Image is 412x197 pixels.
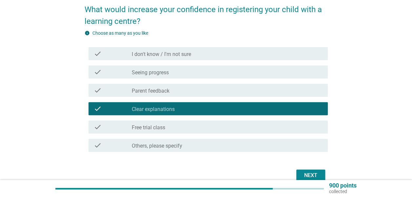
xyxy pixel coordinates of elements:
p: collected [329,188,357,194]
button: Next [296,170,325,181]
i: check [94,68,102,76]
i: check [94,123,102,131]
label: Choose as many as you like [92,30,148,36]
label: I don't know / I'm not sure [132,51,191,58]
div: Next [302,171,320,179]
i: check [94,105,102,113]
i: check [94,50,102,58]
i: info [85,30,90,36]
label: Seeing progress [132,69,169,76]
label: Clear explanations [132,106,175,113]
i: check [94,141,102,149]
i: check [94,86,102,94]
label: Others, please specify [132,143,182,149]
p: 900 points [329,183,357,188]
label: Free trial class [132,124,165,131]
label: Parent feedback [132,88,169,94]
